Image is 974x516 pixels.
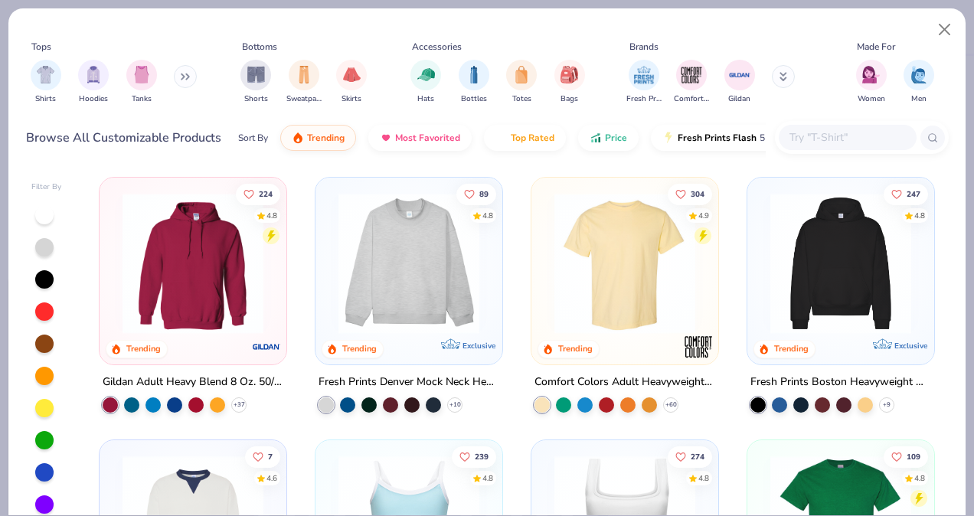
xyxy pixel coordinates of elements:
[907,452,920,460] span: 109
[395,132,460,144] span: Most Favorited
[665,400,676,410] span: + 60
[126,60,157,105] button: filter button
[336,60,367,105] button: filter button
[626,93,662,105] span: Fresh Prints
[668,183,712,204] button: Like
[668,446,712,467] button: Like
[651,125,828,151] button: Fresh Prints Flash5 day delivery
[459,60,489,105] button: filter button
[462,341,495,351] span: Exclusive
[554,60,585,105] button: filter button
[629,40,659,54] div: Brands
[907,190,920,198] span: 247
[31,60,61,105] button: filter button
[858,93,885,105] span: Women
[788,129,906,146] input: Try "T-Shirt"
[698,210,709,221] div: 4.9
[512,93,531,105] span: Totes
[244,93,268,105] span: Shorts
[683,331,714,362] img: Comfort Colors logo
[760,129,816,147] span: 5 day delivery
[319,373,499,392] div: Fresh Prints Denver Mock Neck Heavyweight Sweatshirt
[242,40,277,54] div: Bottoms
[763,193,919,334] img: 91acfc32-fd48-4d6b-bdad-a4c1a30ac3fc
[461,93,487,105] span: Bottles
[238,131,268,145] div: Sort By
[702,193,858,334] img: e55d29c3-c55d-459c-bfd9-9b1c499ab3c6
[456,183,496,204] button: Like
[691,190,704,198] span: 304
[605,132,627,144] span: Price
[336,60,367,105] div: filter for Skirts
[883,400,891,410] span: + 9
[78,60,109,105] div: filter for Hoodies
[412,40,462,54] div: Accessories
[475,452,489,460] span: 239
[267,472,278,484] div: 4.6
[307,132,345,144] span: Trending
[35,93,56,105] span: Shirts
[296,66,312,83] img: Sweatpants Image
[417,66,435,83] img: Hats Image
[449,400,461,410] span: + 10
[911,93,927,105] span: Men
[678,132,757,144] span: Fresh Prints Flash
[103,373,283,392] div: Gildan Adult Heavy Blend 8 Oz. 50/50 Hooded Sweatshirt
[495,132,508,144] img: TopRated.gif
[246,446,281,467] button: Like
[914,210,925,221] div: 4.8
[674,93,709,105] span: Comfort Colors
[331,193,487,334] img: f5d85501-0dbb-4ee4-b115-c08fa3845d83
[31,40,51,54] div: Tops
[662,132,675,144] img: flash.gif
[286,93,322,105] span: Sweatpants
[728,64,751,87] img: Gildan Image
[234,400,245,410] span: + 37
[479,190,489,198] span: 89
[904,60,934,105] div: filter for Men
[578,125,639,151] button: Price
[856,60,887,105] div: filter for Women
[410,60,441,105] div: filter for Hats
[724,60,755,105] button: filter button
[280,125,356,151] button: Trending
[884,183,928,204] button: Like
[487,193,643,334] img: a90f7c54-8796-4cb2-9d6e-4e9644cfe0fe
[459,60,489,105] div: filter for Bottles
[417,93,434,105] span: Hats
[561,93,578,105] span: Bags
[856,60,887,105] button: filter button
[26,129,221,147] div: Browse All Customizable Products
[368,125,472,151] button: Most Favorited
[132,93,152,105] span: Tanks
[484,125,566,151] button: Top Rated
[513,66,530,83] img: Totes Image
[31,60,61,105] div: filter for Shirts
[31,181,62,193] div: Filter By
[506,60,537,105] div: filter for Totes
[251,331,282,362] img: Gildan logo
[862,66,880,83] img: Women Image
[674,60,709,105] button: filter button
[857,40,895,54] div: Made For
[85,66,102,83] img: Hoodies Image
[78,60,109,105] button: filter button
[561,66,577,83] img: Bags Image
[724,60,755,105] div: filter for Gildan
[240,60,271,105] button: filter button
[126,60,157,105] div: filter for Tanks
[511,132,554,144] span: Top Rated
[237,183,281,204] button: Like
[343,66,361,83] img: Skirts Image
[466,66,482,83] img: Bottles Image
[286,60,322,105] div: filter for Sweatpants
[506,60,537,105] button: filter button
[286,60,322,105] button: filter button
[691,452,704,460] span: 274
[914,472,925,484] div: 4.8
[115,193,271,334] img: 01756b78-01f6-4cc6-8d8a-3c30c1a0c8ac
[750,373,931,392] div: Fresh Prints Boston Heavyweight Hoodie
[79,93,108,105] span: Hoodies
[342,93,361,105] span: Skirts
[910,66,927,83] img: Men Image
